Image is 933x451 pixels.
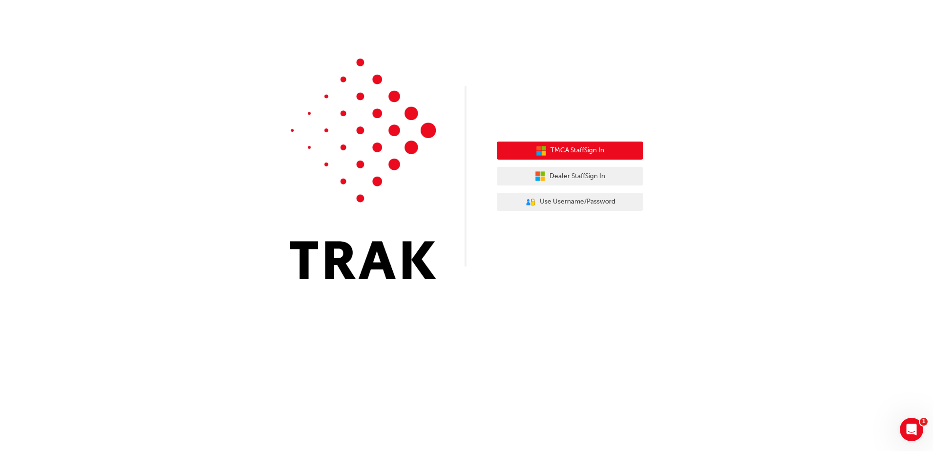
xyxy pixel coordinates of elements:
[497,167,643,185] button: Dealer StaffSign In
[549,171,605,182] span: Dealer Staff Sign In
[497,142,643,160] button: TMCA StaffSign In
[290,59,436,279] img: Trak
[540,196,615,207] span: Use Username/Password
[920,418,928,426] span: 1
[497,193,643,211] button: Use Username/Password
[900,418,923,441] iframe: Intercom live chat
[550,145,604,156] span: TMCA Staff Sign In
